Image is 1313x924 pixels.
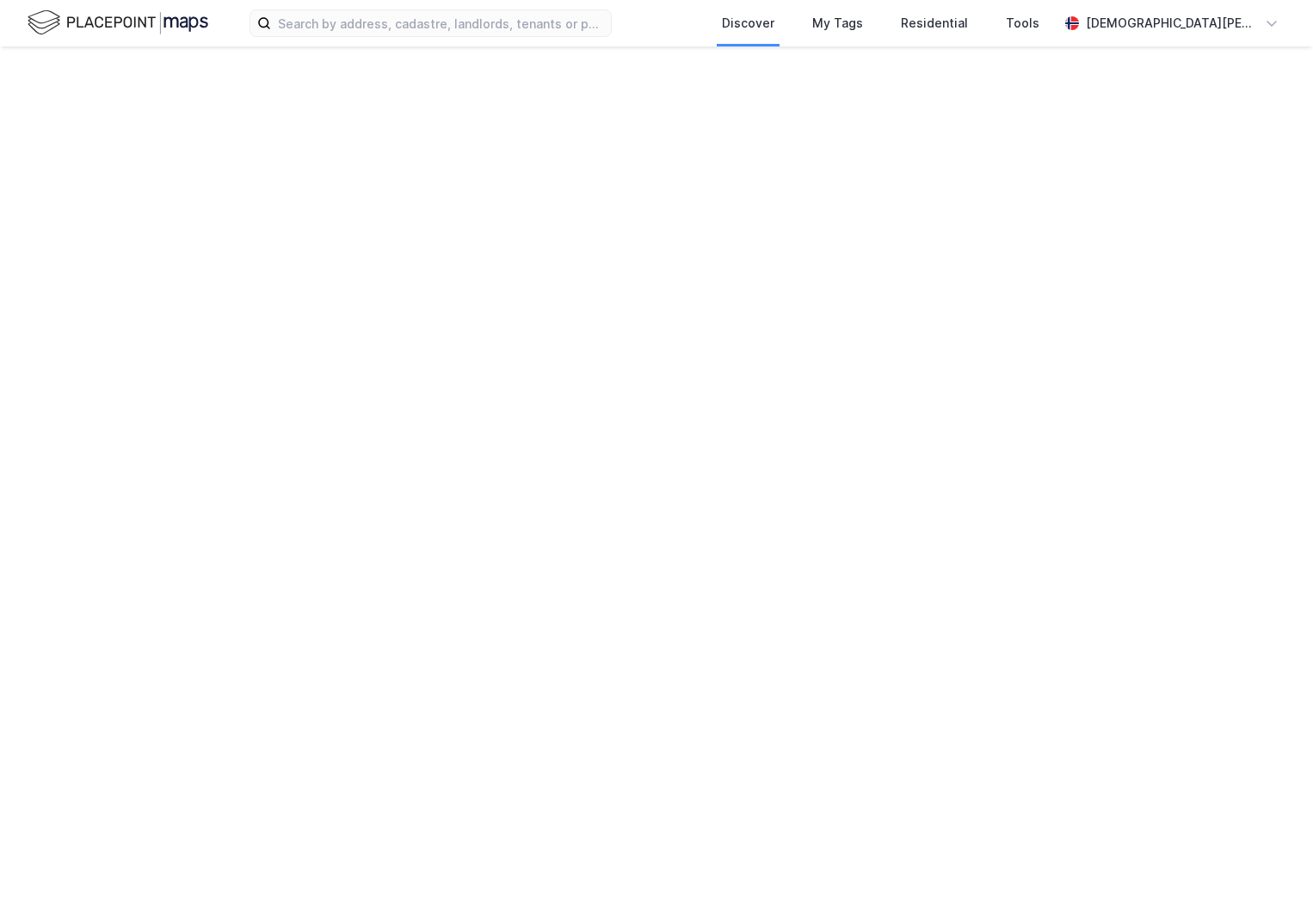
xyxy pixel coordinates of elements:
div: My Tags [812,13,863,34]
img: logo.f888ab2527a4732fd821a326f86c7f29.svg [28,8,208,38]
div: Tools [1006,13,1039,34]
div: Discover [722,13,774,34]
input: Search by address, cadastre, landlords, tenants or people [271,10,611,36]
div: [DEMOGRAPHIC_DATA][PERSON_NAME] [1086,13,1258,34]
div: Residential [901,13,968,34]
